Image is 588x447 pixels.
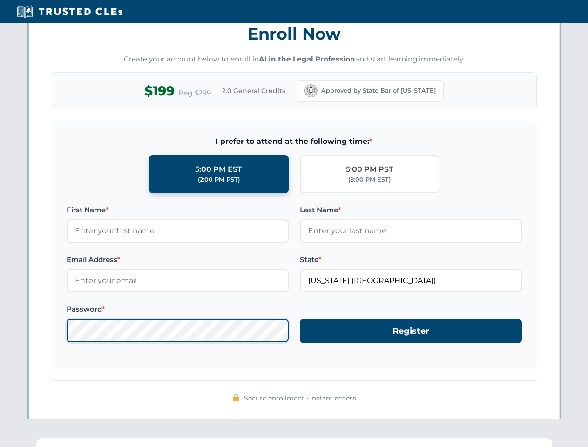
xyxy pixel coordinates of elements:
input: Enter your first name [67,219,289,243]
label: Email Address [67,254,289,265]
span: Approved by State Bar of [US_STATE] [321,86,436,95]
div: (2:00 PM PST) [198,175,240,184]
span: $199 [144,81,175,102]
label: First Name [67,204,289,216]
span: Secure enrollment • Instant access [244,393,356,403]
div: (8:00 PM EST) [348,175,391,184]
img: 🔒 [232,394,240,401]
span: Reg $299 [178,88,211,99]
strong: AI in the Legal Profession [259,54,355,63]
input: Enter your last name [300,219,522,243]
span: I prefer to attend at the following time: [67,135,522,148]
div: 5:00 PM EST [195,163,242,176]
label: State [300,254,522,265]
img: Trusted CLEs [14,5,125,19]
p: Create your account below to enroll in and start learning immediately. [52,54,537,65]
input: Enter your email [67,269,289,292]
label: Password [67,304,289,315]
button: Register [300,319,522,344]
div: 5:00 PM PST [346,163,393,176]
img: California Bar [304,84,318,97]
span: 2.0 General Credits [222,86,285,96]
label: Last Name [300,204,522,216]
input: California (CA) [300,269,522,292]
h3: Enroll Now [52,19,537,48]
